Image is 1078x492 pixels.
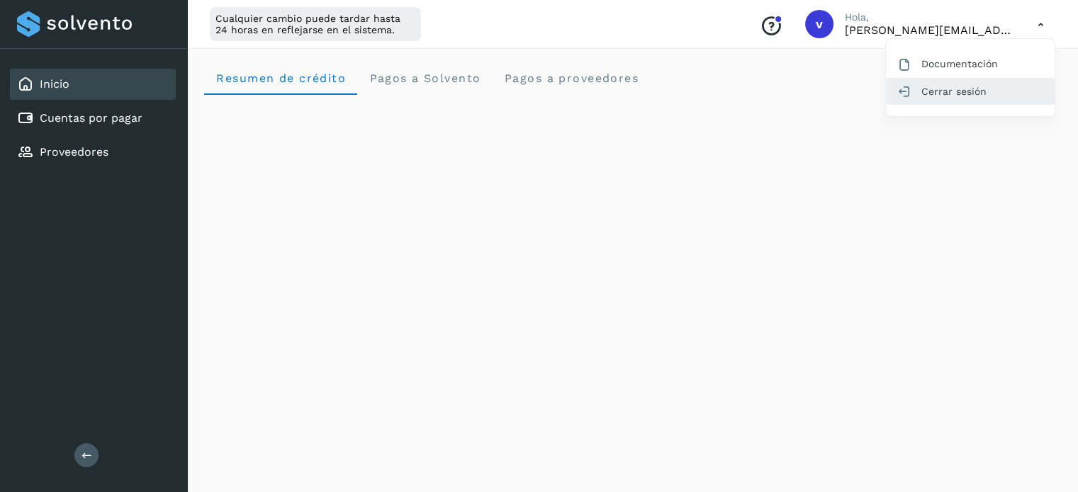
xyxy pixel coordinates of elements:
[10,103,176,134] div: Cuentas por pagar
[886,78,1055,105] div: Cerrar sesión
[40,111,142,125] a: Cuentas por pagar
[40,77,69,91] a: Inicio
[886,50,1055,77] div: Documentación
[10,69,176,100] div: Inicio
[40,145,108,159] a: Proveedores
[10,137,176,168] div: Proveedores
